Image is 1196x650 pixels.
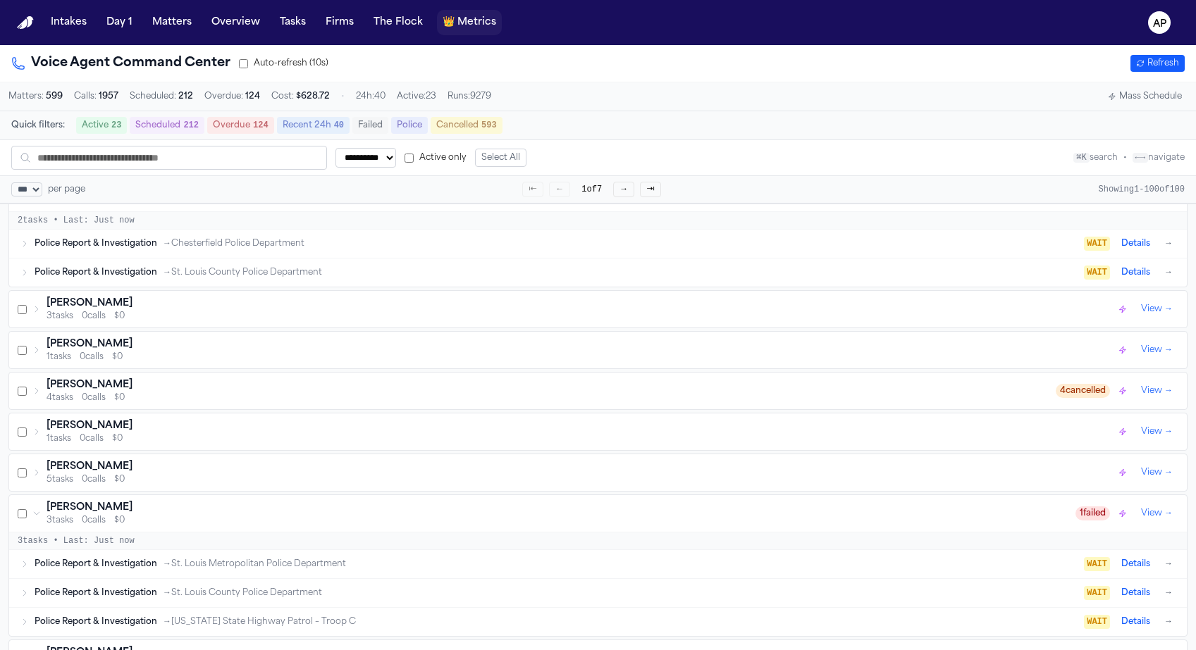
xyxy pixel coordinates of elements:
button: View → [1135,505,1178,522]
button: Police [391,117,428,134]
div: Showing 1 - 100 of 100 [1099,184,1185,195]
button: → [1161,615,1176,629]
span: • [341,91,345,102]
span: 1957 [99,92,118,101]
div: search navigate [1073,152,1185,163]
span: 0 calls [82,311,106,322]
button: Details [1116,235,1156,252]
button: Trigger police scheduler [1116,506,1130,520]
span: $0 [114,474,125,485]
span: → St. Louis County Police Department [163,587,322,599]
kbd: ←→ [1133,153,1148,163]
span: Scheduled: [130,91,193,102]
span: 212 [178,92,193,101]
button: Tasks [274,10,312,35]
span: 4 cancelled [1056,384,1110,398]
span: 23 [111,120,121,130]
span: • [1123,154,1127,162]
kbd: ⌘K [1073,153,1089,163]
div: Police Report & Investigation→St. Louis County Police DepartmentWAITDetails→ [9,258,1187,287]
button: Details [1116,556,1156,573]
span: $0 [114,311,125,322]
button: Scheduled212 [130,117,204,134]
button: The Flock [368,10,429,35]
button: Matters [147,10,197,35]
span: → Chesterfield Police Department [163,238,304,249]
span: Overdue: [204,91,260,102]
span: 1 failed [1075,506,1110,520]
span: 0 calls [82,474,106,485]
button: ⇤ [522,182,543,197]
span: → St. Louis Metropolitan Police Department [163,558,346,570]
span: Quick filters: [11,120,65,131]
button: Intakes [45,10,92,35]
button: View → [1135,342,1178,358]
span: 4 tasks [47,392,73,404]
div: Police Report & Investigation→St. Louis Metropolitan Police DepartmentWAITDetails→ [9,550,1187,578]
span: Matters: [8,91,63,102]
span: 40 [334,120,344,130]
button: Trigger police scheduler [1116,384,1130,398]
button: Overview [206,10,266,35]
button: Trigger police scheduler [1116,302,1130,316]
button: Cancelled593 [431,117,503,134]
button: → [1161,557,1176,571]
span: Active: 23 [397,91,436,102]
span: 0 calls [82,515,106,526]
button: Details [1116,264,1156,281]
span: $0 [112,351,123,363]
span: Status: waiting_info [1084,615,1110,629]
h3: [PERSON_NAME] [47,337,132,351]
span: per page [48,184,85,195]
button: Trigger police scheduler [1116,425,1130,439]
h1: Voice Agent Command Center [11,54,230,73]
div: 3 tasks • Last: Just now [9,532,1187,550]
div: [PERSON_NAME]4tasks0calls$04cancelledView → [9,373,1187,409]
span: Police Report & Investigation [35,267,157,278]
div: Police Report & Investigation→Chesterfield Police DepartmentWAITDetails→ [9,230,1187,258]
span: $0 [114,392,125,404]
button: Select All [475,149,526,167]
img: Finch Logo [17,16,34,30]
h3: [PERSON_NAME] [47,296,132,311]
label: Auto-refresh (10s) [239,58,328,69]
span: Status: waiting_info [1084,237,1110,251]
span: Police Report & Investigation [35,616,157,627]
span: $0 [112,433,123,444]
button: ← [549,182,570,197]
span: 24h: 40 [356,91,386,102]
span: 5 tasks [47,474,73,485]
button: View → [1135,301,1178,318]
button: Active23 [76,117,127,134]
button: → [613,182,634,197]
span: Runs: 9279 [448,91,491,102]
div: [PERSON_NAME]3tasks0calls$01failedView → [9,495,1187,532]
span: 1 tasks [47,433,71,444]
span: Calls: [74,91,118,102]
h3: [PERSON_NAME] [47,501,132,515]
div: [PERSON_NAME]1tasks0calls$0View → [9,413,1187,450]
span: → [US_STATE] State Highway Patrol – Troop C [163,616,356,627]
span: 0 calls [82,392,106,404]
button: View → [1135,423,1178,440]
span: Police Report & Investigation [35,587,157,599]
span: 212 [183,120,199,130]
button: → [1161,265,1176,280]
label: Active only [405,152,467,163]
div: Police Report & Investigation→[US_STATE] State Highway Patrol – Troop CWAITDetails→ [9,608,1187,636]
button: → [1161,237,1176,251]
a: Day 1 [101,10,138,35]
a: crownMetrics [437,10,502,35]
a: Firms [320,10,359,35]
button: → [1161,586,1176,600]
button: Details [1116,585,1156,601]
span: 0 calls [80,351,104,363]
span: $ 628.72 [296,92,330,101]
button: Mass Schedule [1102,88,1188,105]
span: 3 tasks [47,311,73,322]
button: Trigger police scheduler [1116,465,1130,480]
h3: [PERSON_NAME] [47,460,132,474]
